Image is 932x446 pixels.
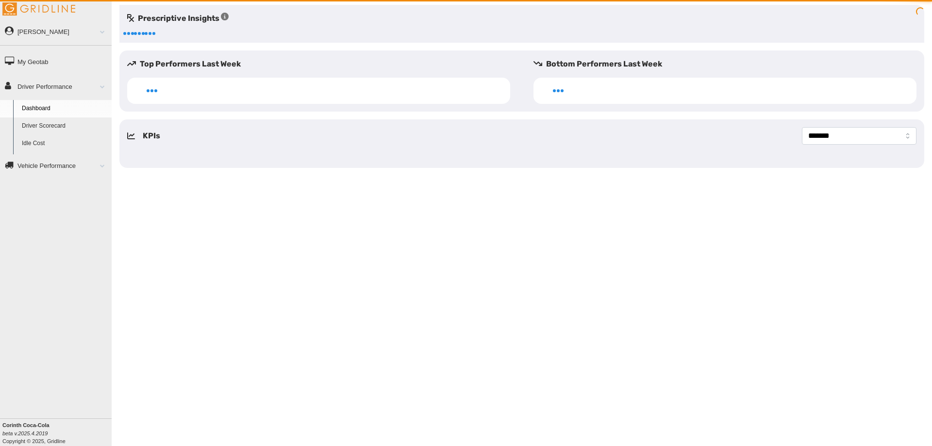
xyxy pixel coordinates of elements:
a: Driver Scorecard [17,117,112,135]
h5: Prescriptive Insights [127,13,229,24]
i: beta v.2025.4.2019 [2,430,48,436]
b: Corinth Coca-Cola [2,422,50,428]
img: Gridline [2,2,75,16]
a: Idle Cost Trend [17,152,112,169]
div: Copyright © 2025, Gridline [2,421,112,445]
h5: KPIs [143,130,160,142]
a: Idle Cost [17,135,112,152]
h5: Bottom Performers Last Week [533,58,924,70]
a: Dashboard [17,100,112,117]
h5: Top Performers Last Week [127,58,518,70]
